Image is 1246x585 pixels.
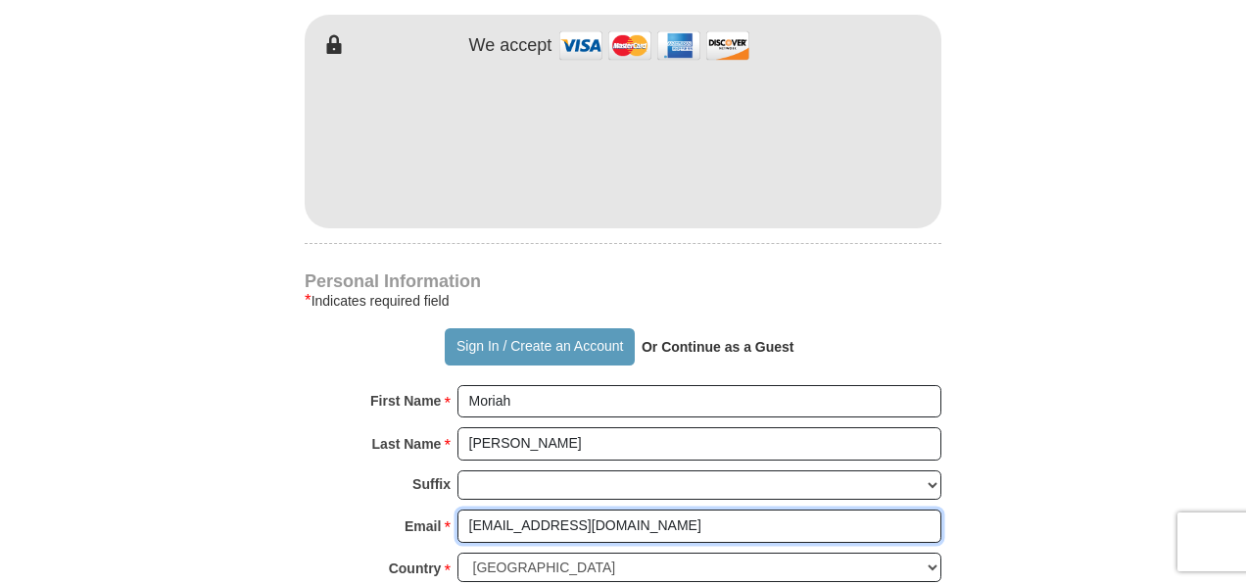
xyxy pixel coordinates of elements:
[405,512,441,540] strong: Email
[445,328,634,366] button: Sign In / Create an Account
[305,273,941,289] h4: Personal Information
[389,555,442,582] strong: Country
[469,35,552,57] h4: We accept
[372,430,442,458] strong: Last Name
[642,339,794,355] strong: Or Continue as a Guest
[305,289,941,313] div: Indicates required field
[412,470,451,498] strong: Suffix
[370,387,441,414] strong: First Name
[556,24,752,67] img: credit cards accepted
